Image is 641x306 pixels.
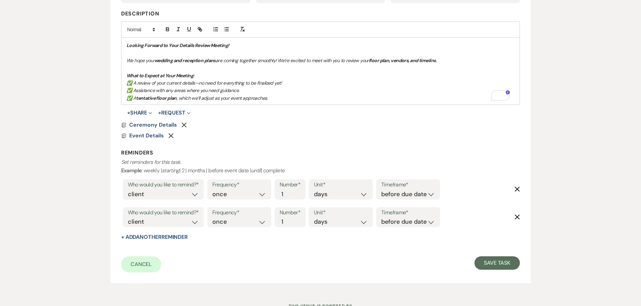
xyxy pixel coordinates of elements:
em: wedding and reception plans [154,57,216,63]
em: What to Expect at Your Meeting: [127,73,194,79]
em: tentative floor plan [136,95,177,101]
label: Who would you like to remind?* [128,208,199,218]
button: Event Details [129,132,166,140]
i: Set reminders for this task. [121,159,181,166]
em: , which we’ll adjust as your event approaches. [177,95,268,101]
button: Ceremony Details [129,121,179,129]
em: are coming together smoothly! We’re excited to meet with you to review your [216,57,369,63]
span: Event Details [129,132,164,139]
span: + [127,110,130,116]
em: floor plan, vendors, and timeline [369,57,436,63]
em: . [436,57,437,63]
p: : weekly | | 2 | months | before event date | | complete [121,158,520,175]
label: Unit* [314,180,368,190]
label: Number* [280,180,301,190]
em: We hope your [127,57,154,63]
label: Number* [280,208,301,218]
a: Cancel [121,256,162,272]
em: ✅ Assistance with any areas where you need guidance. [127,87,240,93]
label: Who would you like to remind?* [128,180,199,190]
i: starting [162,167,179,174]
h3: Reminders [121,149,520,157]
button: + AddAnotherReminder [121,234,188,240]
label: Frequency* [212,180,266,190]
span: + [158,110,161,116]
em: ✅ A [127,95,136,101]
label: Description [121,9,520,19]
label: Frequency* [212,208,266,218]
i: until [251,167,261,174]
button: Save Task [474,256,520,270]
button: Request [158,110,190,116]
label: Timeframe* [381,208,435,218]
em: ✅ A review of your current details—no need for everything to be finalized yet! [127,80,281,86]
div: To enrich screen reader interactions, please activate Accessibility in Grammarly extension settings [121,38,520,104]
label: Timeframe* [381,180,435,190]
label: Unit* [314,208,368,218]
em: Looking Forward to Your Details Review Meeting! [127,42,229,48]
span: Ceremony Details [129,121,177,128]
b: Example [121,167,142,174]
button: Share [127,110,152,116]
